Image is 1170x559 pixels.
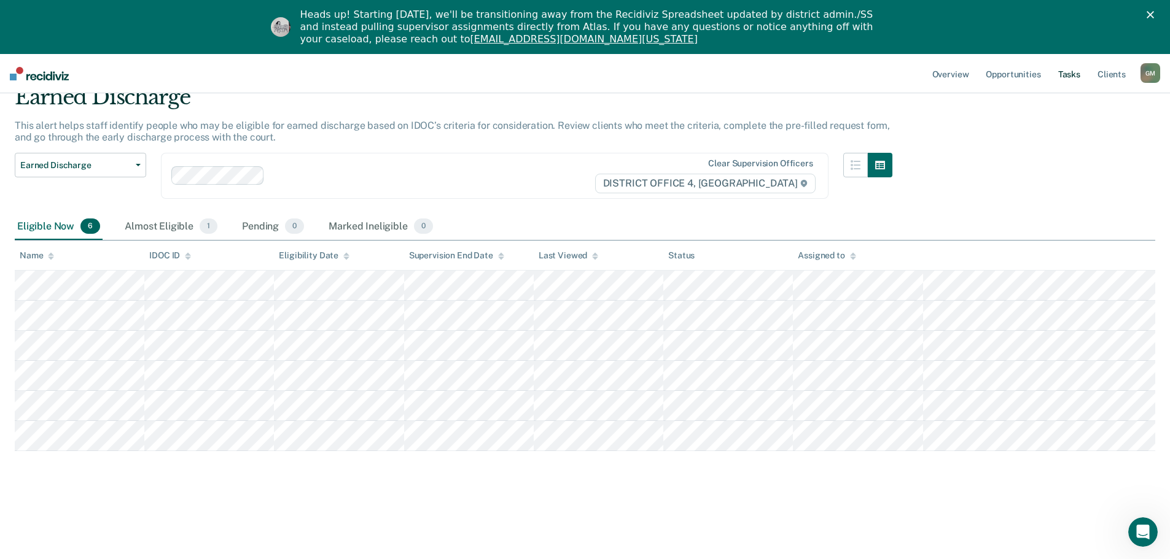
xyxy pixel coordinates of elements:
a: Opportunities [983,54,1043,93]
div: G M [1141,63,1160,83]
div: Last Viewed [539,250,598,261]
img: Profile image for Kim [271,17,291,37]
a: Clients [1095,54,1128,93]
a: [EMAIL_ADDRESS][DOMAIN_NAME][US_STATE] [470,33,697,45]
div: Earned Discharge [15,85,892,120]
span: Earned Discharge [20,160,131,171]
span: 1 [200,218,217,234]
div: Eligible Now6 [15,214,103,241]
div: Status [668,250,695,261]
div: Close [1147,11,1159,18]
span: 6 [80,218,100,234]
span: DISTRICT OFFICE 4, [GEOGRAPHIC_DATA] [595,174,816,193]
div: Assigned to [798,250,856,261]
div: Pending0 [240,214,306,241]
a: Tasks [1056,54,1083,93]
iframe: Intercom live chat [1128,517,1158,547]
div: Supervision End Date [409,250,504,261]
p: This alert helps staff identify people who may be eligible for earned discharge based on IDOC’s c... [15,120,890,143]
div: Marked Ineligible0 [326,214,435,241]
a: Overview [930,54,972,93]
div: IDOC ID [149,250,191,261]
span: 0 [285,218,304,234]
div: Clear supervision officers [708,158,813,169]
div: Eligibility Date [279,250,349,261]
span: 0 [414,218,433,234]
button: Earned Discharge [15,153,146,177]
button: GM [1141,63,1160,83]
img: Recidiviz [10,67,69,80]
div: Heads up! Starting [DATE], we'll be transitioning away from the Recidiviz Spreadsheet updated by ... [300,9,880,45]
div: Almost Eligible1 [122,214,220,241]
div: Name [20,250,54,261]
